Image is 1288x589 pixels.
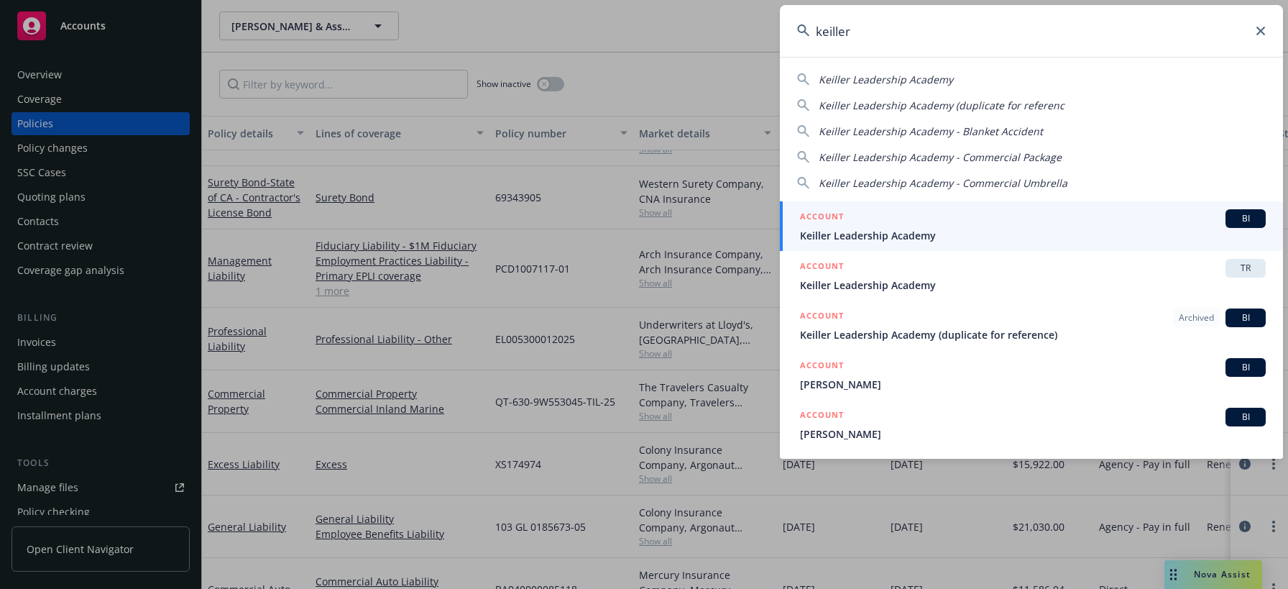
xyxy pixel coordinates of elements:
[800,358,844,375] h5: ACCOUNT
[800,457,833,472] h5: POLICY
[800,278,1266,293] span: Keiller Leadership Academy
[819,73,953,86] span: Keiller Leadership Academy
[800,309,844,326] h5: ACCOUNT
[780,449,1283,511] a: POLICY
[819,150,1062,164] span: Keiller Leadership Academy - Commercial Package
[1231,212,1260,225] span: BI
[1231,361,1260,374] span: BI
[819,124,1043,138] span: Keiller Leadership Academy - Blanket Accident
[1231,262,1260,275] span: TR
[800,228,1266,243] span: Keiller Leadership Academy
[780,201,1283,251] a: ACCOUNTBIKeiller Leadership Academy
[800,377,1266,392] span: [PERSON_NAME]
[819,176,1067,190] span: Keiller Leadership Academy - Commercial Umbrella
[1231,411,1260,424] span: BI
[780,251,1283,301] a: ACCOUNTTRKeiller Leadership Academy
[800,327,1266,342] span: Keiller Leadership Academy (duplicate for reference)
[780,350,1283,400] a: ACCOUNTBI[PERSON_NAME]
[819,99,1064,112] span: Keiller Leadership Academy (duplicate for referenc
[1231,311,1260,324] span: BI
[780,5,1283,57] input: Search...
[1179,311,1214,324] span: Archived
[800,426,1266,442] span: [PERSON_NAME]
[780,301,1283,350] a: ACCOUNTArchivedBIKeiller Leadership Academy (duplicate for reference)
[800,259,844,276] h5: ACCOUNT
[800,408,844,425] h5: ACCOUNT
[780,400,1283,449] a: ACCOUNTBI[PERSON_NAME]
[800,209,844,227] h5: ACCOUNT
